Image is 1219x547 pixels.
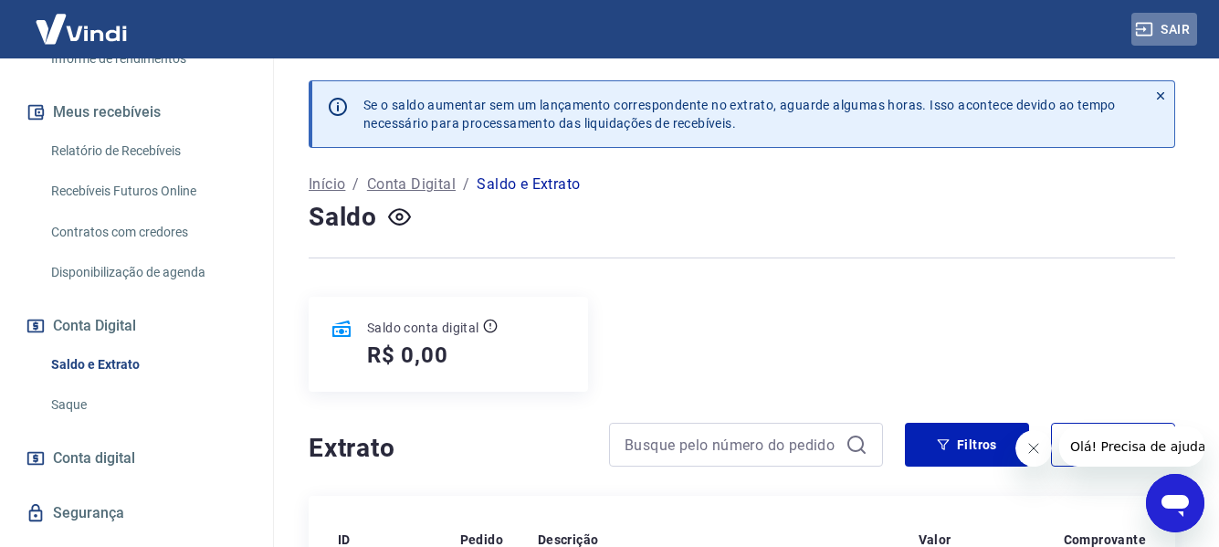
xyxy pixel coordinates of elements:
iframe: Fechar mensagem [1015,430,1052,467]
button: Conta Digital [22,306,251,346]
p: Saldo conta digital [367,319,479,337]
input: Busque pelo número do pedido [625,431,838,458]
iframe: Botão para abrir a janela de mensagens [1146,474,1204,532]
a: Recebíveis Futuros Online [44,173,251,210]
a: Segurança [22,493,251,533]
p: / [463,174,469,195]
a: Saque [44,386,251,424]
h4: Extrato [309,430,587,467]
img: Vindi [22,1,141,57]
a: Início [309,174,345,195]
button: Exportar [1051,423,1175,467]
iframe: Mensagem da empresa [1059,426,1204,467]
p: Saldo e Extrato [477,174,580,195]
a: Conta digital [22,438,251,479]
p: Se o saldo aumentar sem um lançamento correspondente no extrato, aguarde algumas horas. Isso acon... [363,96,1116,132]
a: Saldo e Extrato [44,346,251,384]
a: Informe de rendimentos [44,40,251,78]
button: Meus recebíveis [22,92,251,132]
a: Disponibilização de agenda [44,254,251,291]
a: Contratos com credores [44,214,251,251]
a: Conta Digital [367,174,456,195]
button: Filtros [905,423,1029,467]
a: Relatório de Recebíveis [44,132,251,170]
span: Olá! Precisa de ajuda? [11,13,153,27]
span: Conta digital [53,446,135,471]
h5: R$ 0,00 [367,341,448,370]
button: Sair [1131,13,1197,47]
h4: Saldo [309,199,377,236]
p: / [352,174,359,195]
